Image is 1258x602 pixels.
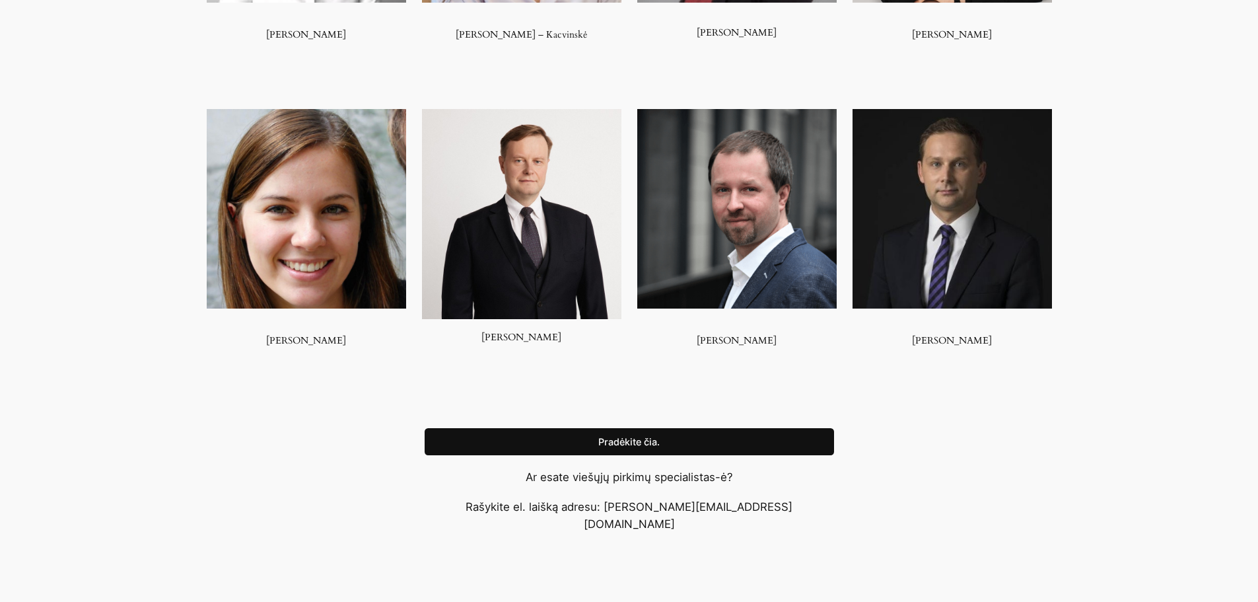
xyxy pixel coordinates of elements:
p: Rašykite el. laišką adresu: [PERSON_NAME][EMAIL_ADDRESS][DOMAIN_NAME] [425,498,834,533]
h3: [PERSON_NAME] – Kacvinskė [422,29,621,40]
h3: [PERSON_NAME] [207,29,406,40]
h3: [PERSON_NAME] [637,335,837,346]
h3: [PERSON_NAME] [853,29,1052,40]
a: Pradėkite čia. [425,428,834,456]
h3: [PERSON_NAME] [853,335,1052,346]
h3: [PERSON_NAME] [422,332,621,343]
p: Ar esate viešųjų pirkimų specialistas-ė? [425,469,834,486]
h3: [PERSON_NAME] [637,15,837,38]
h3: [PERSON_NAME] [207,335,406,346]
